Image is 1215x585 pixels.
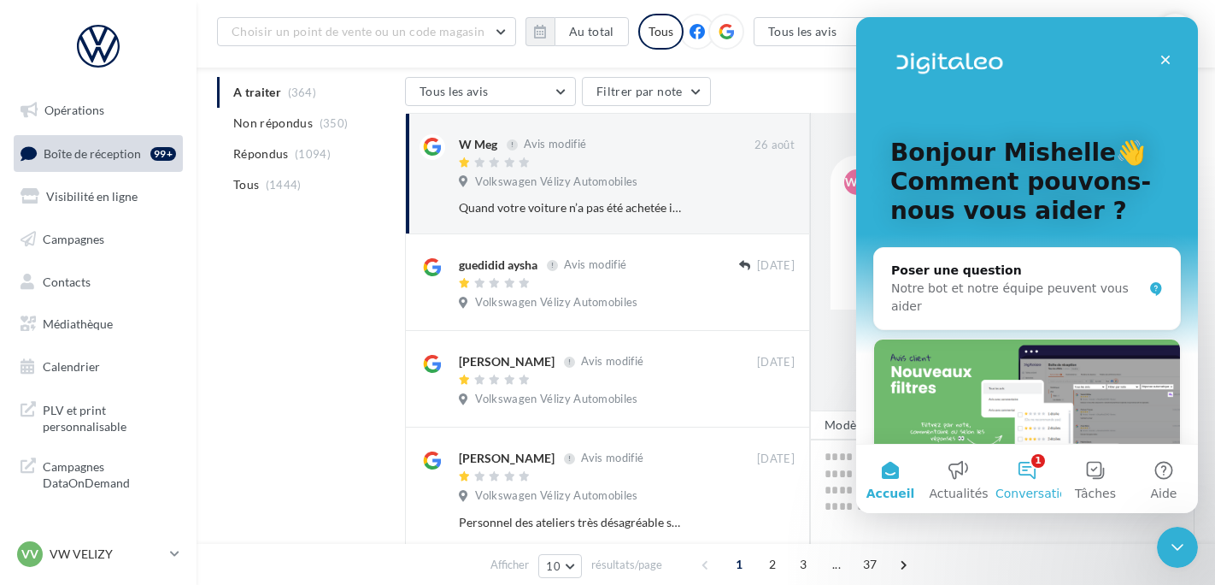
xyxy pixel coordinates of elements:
[581,452,643,465] span: Avis modifié
[564,258,626,272] span: Avis modifié
[581,355,643,369] span: Avis modifié
[44,145,141,160] span: Boîte de réception
[475,295,637,310] span: Volkswagen Vélizy Automobiles
[525,17,629,46] button: Au total
[43,274,91,288] span: Contacts
[50,546,163,563] p: VW VELIZY
[233,176,259,193] span: Tous
[459,136,497,153] div: W Meg
[459,450,555,467] div: [PERSON_NAME]
[233,145,289,162] span: Répondus
[10,179,186,215] a: Visibilité en ligne
[10,135,186,172] a: Boîte de réception99+
[10,448,186,499] a: Campagnes DataOnDemand
[757,355,795,370] span: [DATE]
[582,77,711,106] button: Filtrer par note
[459,199,684,216] div: Quand votre voiture n’a pas été achetée ici, ils en veulent pas, voiture en panne, réponse du cen...
[475,392,637,407] span: Volkswagen Vélizy Automobiles
[757,258,795,274] span: [DATE]
[823,551,850,578] span: ...
[856,551,884,578] span: 37
[538,554,582,578] button: 10
[490,557,529,573] span: Afficher
[754,138,795,153] span: 26 août
[43,455,176,492] span: Campagnes DataOnDemand
[459,353,555,370] div: [PERSON_NAME]
[759,551,786,578] span: 2
[10,392,186,442] a: PLV et print personnalisable
[10,306,186,342] a: Médiathèque
[856,17,1198,513] iframe: Intercom live chat
[44,103,104,117] span: Opérations
[591,557,662,573] span: résultats/page
[459,257,537,274] div: guedidid aysha
[475,174,637,190] span: Volkswagen Vélizy Automobiles
[43,399,176,435] span: PLV et print personnalisable
[232,24,484,38] span: Choisir un point de vente ou un code magasin
[10,349,186,385] a: Calendrier
[21,546,38,563] span: VV
[10,264,186,300] a: Contacts
[757,452,795,467] span: [DATE]
[475,488,637,504] span: Volkswagen Vélizy Automobiles
[638,14,684,50] div: Tous
[1157,527,1198,568] iframe: Intercom live chat
[10,222,186,257] a: Campagnes
[546,559,561,573] span: 10
[555,17,629,46] button: Au total
[266,178,302,192] span: (1444)
[150,147,176,161] div: 99+
[459,514,684,531] div: Personnel des ateliers très désagréable surtout un que je ne nommerais pas …
[43,316,113,331] span: Médiathèque
[420,84,489,98] span: Tous les avis
[43,359,100,374] span: Calendrier
[524,138,586,151] span: Avis modifié
[46,189,138,204] span: Visibilité en ligne
[845,174,869,191] span: WM
[10,92,186,128] a: Opérations
[768,24,837,38] span: Tous les avis
[754,17,924,46] button: Tous les avis
[14,538,183,570] a: VV VW VELIZY
[43,232,104,246] span: Campagnes
[295,147,331,161] span: (1094)
[217,17,516,46] button: Choisir un point de vente ou un code magasin
[725,551,753,578] span: 1
[789,551,817,578] span: 3
[320,116,349,130] span: (350)
[233,115,313,132] span: Non répondus
[405,77,576,106] button: Tous les avis
[810,411,959,440] button: Modèle de réponse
